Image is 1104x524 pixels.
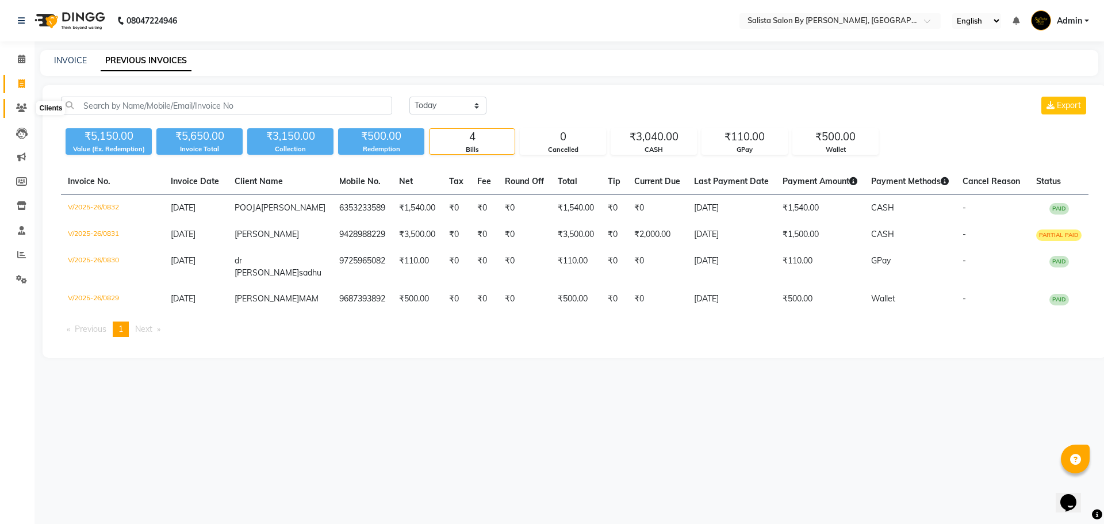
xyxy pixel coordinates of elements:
span: Payment Amount [783,176,857,186]
span: [DATE] [171,255,195,266]
span: [DATE] [171,202,195,213]
td: ₹0 [627,286,687,312]
div: ₹5,650.00 [156,128,243,144]
td: ₹500.00 [392,286,442,312]
td: 9687393892 [332,286,392,312]
div: Clients [36,101,65,115]
span: Net [399,176,413,186]
span: Last Payment Date [694,176,769,186]
td: V/2025-26/0831 [61,221,164,248]
a: INVOICE [54,55,87,66]
span: PARTIAL PAID [1036,230,1082,241]
span: Invoice Date [171,176,219,186]
span: dr [PERSON_NAME] [235,255,299,278]
div: CASH [611,145,696,155]
b: 08047224946 [126,5,177,37]
td: ₹0 [498,248,551,286]
div: ₹500.00 [793,129,878,145]
td: ₹1,540.00 [776,195,864,222]
span: Round Off [505,176,544,186]
span: CASH [871,202,894,213]
td: V/2025-26/0829 [61,286,164,312]
img: logo [29,5,108,37]
span: 1 [118,324,123,334]
span: Previous [75,324,106,334]
td: ₹1,540.00 [392,195,442,222]
div: 0 [520,129,605,145]
span: PAID [1049,256,1069,267]
span: Tip [608,176,620,186]
span: GPay [871,255,891,266]
td: ₹0 [627,195,687,222]
span: PAID [1049,203,1069,215]
span: Total [558,176,577,186]
span: Status [1036,176,1061,186]
td: ₹0 [442,195,470,222]
div: Invoice Total [156,144,243,154]
td: [DATE] [687,248,776,286]
td: 9428988229 [332,221,392,248]
td: ₹0 [601,221,627,248]
div: GPay [702,145,787,155]
div: Value (Ex. Redemption) [66,144,152,154]
span: Admin [1057,15,1082,27]
td: ₹0 [498,221,551,248]
span: Invoice No. [68,176,110,186]
td: ₹0 [470,195,498,222]
span: Mobile No. [339,176,381,186]
button: Export [1041,97,1086,114]
td: ₹500.00 [776,286,864,312]
div: ₹3,040.00 [611,129,696,145]
td: ₹1,540.00 [551,195,601,222]
td: 9725965082 [332,248,392,286]
td: ₹0 [601,286,627,312]
td: ₹0 [627,248,687,286]
td: V/2025-26/0832 [61,195,164,222]
span: [PERSON_NAME] [261,202,325,213]
div: ₹110.00 [702,129,787,145]
td: 6353233589 [332,195,392,222]
td: ₹2,000.00 [627,221,687,248]
td: [DATE] [687,221,776,248]
span: Current Due [634,176,680,186]
div: Cancelled [520,145,605,155]
span: [PERSON_NAME] [235,293,299,304]
span: - [963,202,966,213]
span: - [963,293,966,304]
img: Admin [1031,10,1051,30]
span: [DATE] [171,293,195,304]
td: ₹0 [470,221,498,248]
td: ₹500.00 [551,286,601,312]
a: PREVIOUS INVOICES [101,51,191,71]
span: Cancel Reason [963,176,1020,186]
span: Client Name [235,176,283,186]
td: [DATE] [687,195,776,222]
td: ₹0 [442,286,470,312]
td: ₹0 [498,286,551,312]
div: Redemption [338,144,424,154]
td: ₹110.00 [551,248,601,286]
div: ₹500.00 [338,128,424,144]
div: Collection [247,144,333,154]
span: - [963,229,966,239]
td: V/2025-26/0830 [61,248,164,286]
span: CASH [871,229,894,239]
div: Bills [430,145,515,155]
td: ₹0 [470,286,498,312]
td: ₹0 [498,195,551,222]
td: ₹3,500.00 [551,221,601,248]
td: ₹0 [470,248,498,286]
span: MAM [299,293,319,304]
span: Payment Methods [871,176,949,186]
span: Next [135,324,152,334]
td: ₹0 [601,248,627,286]
span: Fee [477,176,491,186]
span: POOJA [235,202,261,213]
span: Tax [449,176,463,186]
span: - [963,255,966,266]
td: ₹0 [442,221,470,248]
td: ₹0 [601,195,627,222]
iframe: chat widget [1056,478,1092,512]
span: [PERSON_NAME] [235,229,299,239]
span: Export [1057,100,1081,110]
